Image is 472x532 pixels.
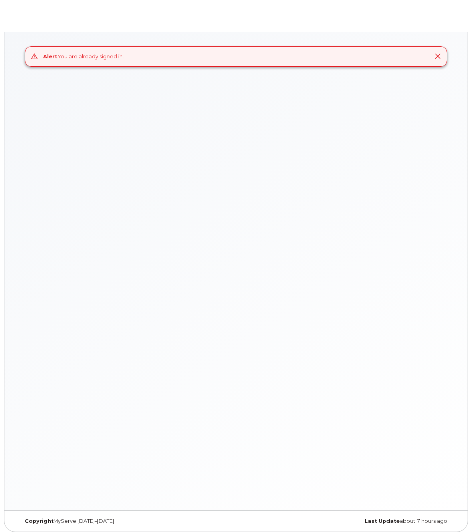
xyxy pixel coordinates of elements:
[43,53,124,60] div: You are already signed in.
[43,53,58,60] strong: Alert
[19,518,236,524] div: MyServe [DATE]–[DATE]
[236,518,453,524] div: about 7 hours ago
[25,518,54,524] strong: Copyright
[365,518,400,524] strong: Last Update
